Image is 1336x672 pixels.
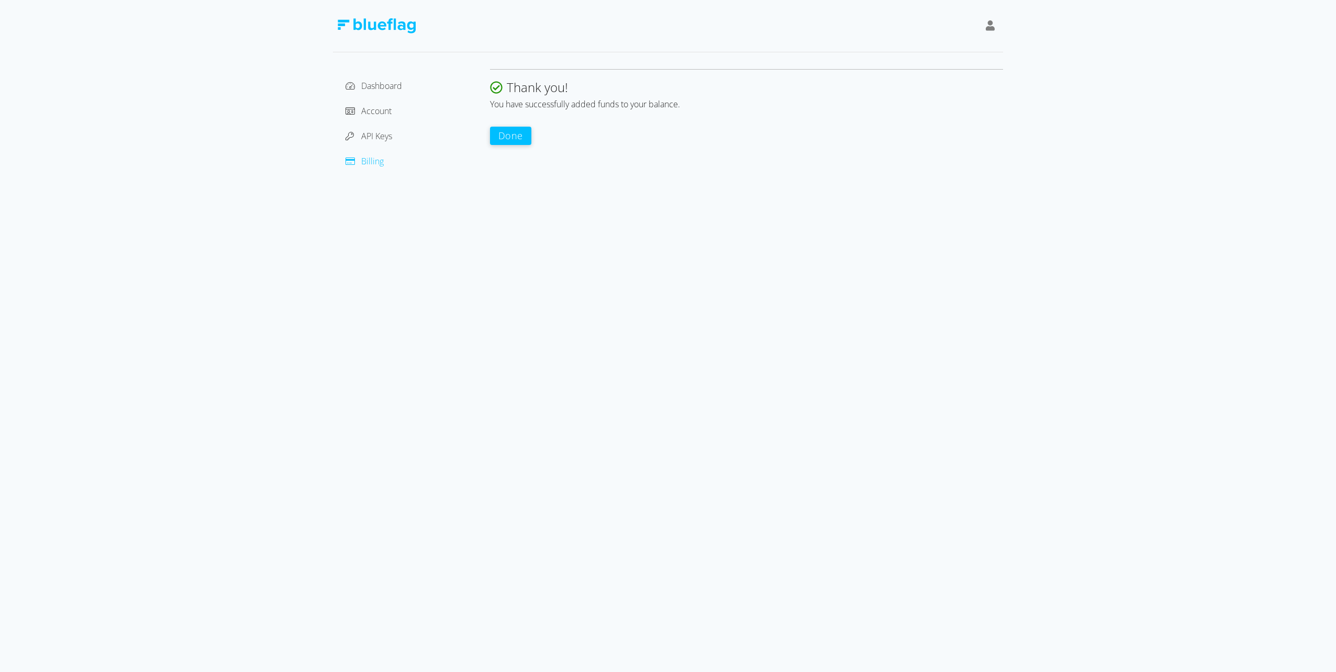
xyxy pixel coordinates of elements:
a: Dashboard [346,80,402,92]
span: API Keys [361,130,392,142]
a: Billing [346,155,384,167]
button: Done [490,127,531,145]
span: Account [361,105,392,117]
span: Thank you! [507,79,568,96]
a: Account [346,105,392,117]
a: API Keys [346,130,392,142]
span: You have successfully added funds to your balance. [490,98,680,110]
span: Billing [361,155,384,167]
span: Dashboard [361,80,402,92]
img: Blue Flag Logo [337,18,416,33]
